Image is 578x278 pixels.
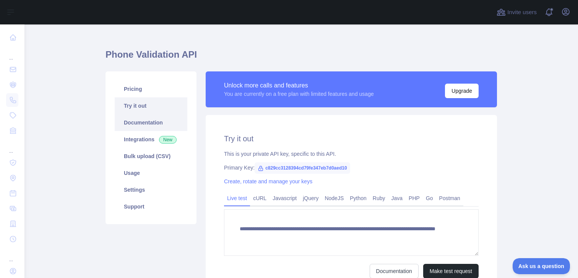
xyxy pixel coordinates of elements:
div: You are currently on a free plan with limited features and usage [224,90,374,98]
a: PHP [406,192,423,204]
div: Primary Key: [224,164,479,171]
a: Documentation [115,114,187,131]
a: NodeJS [321,192,347,204]
a: Usage [115,165,187,181]
span: New [159,136,177,144]
a: Python [347,192,370,204]
h1: Phone Validation API [106,48,497,67]
a: Javascript [270,192,300,204]
a: Postman [436,192,463,204]
a: cURL [250,192,270,204]
span: Invite users [507,8,537,17]
h2: Try it out [224,133,479,144]
span: c829cc3128394cd79fe347eb7d0aed10 [255,162,350,174]
a: Live test [224,192,250,204]
a: Java [388,192,406,204]
button: Upgrade [445,84,479,98]
div: ... [6,139,18,154]
div: ... [6,247,18,263]
iframe: Toggle Customer Support [513,258,570,274]
a: Try it out [115,97,187,114]
a: Ruby [370,192,388,204]
div: ... [6,46,18,61]
a: Go [423,192,436,204]
a: Integrations New [115,131,187,148]
div: Unlock more calls and features [224,81,374,90]
button: Invite users [495,6,538,18]
a: Support [115,198,187,215]
a: Settings [115,181,187,198]
a: Pricing [115,81,187,97]
a: Create, rotate and manage your keys [224,178,312,184]
a: jQuery [300,192,321,204]
a: Bulk upload (CSV) [115,148,187,165]
div: This is your private API key, specific to this API. [224,150,479,158]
